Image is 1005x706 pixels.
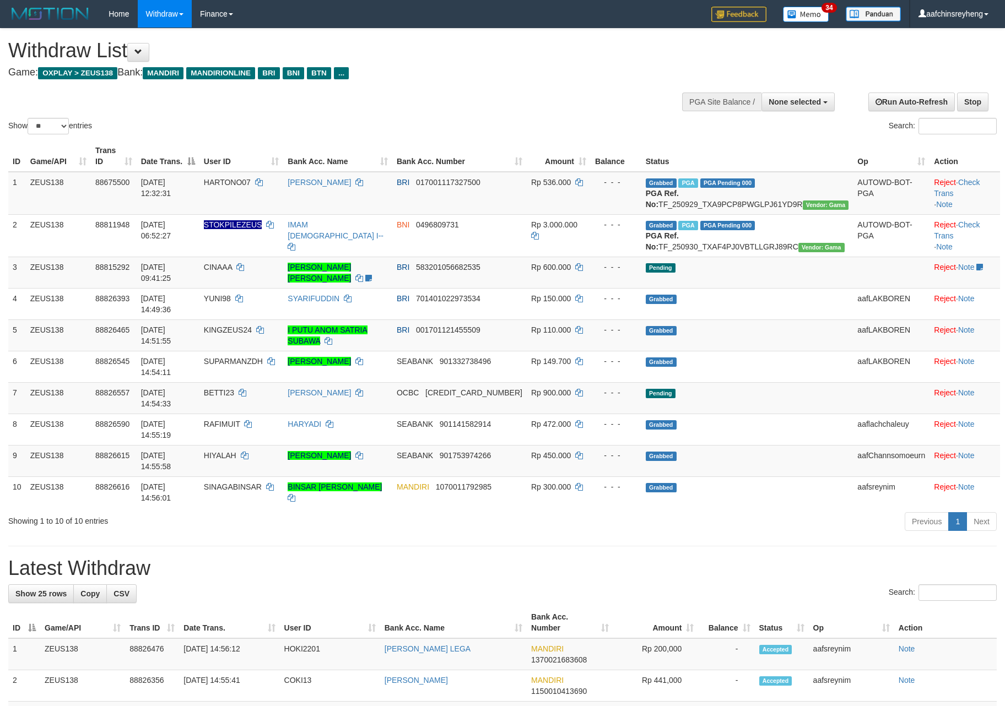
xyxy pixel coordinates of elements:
a: Stop [957,93,988,111]
span: Nama rekening ada tanda titik/strip, harap diedit [204,220,262,229]
a: Reject [934,325,956,334]
span: 88826616 [95,482,129,491]
a: Copy [73,584,107,603]
a: [PERSON_NAME] [PERSON_NAME] [288,263,351,283]
a: Note [958,420,975,428]
th: User ID: activate to sort column ascending [280,607,380,638]
span: Rp 110.000 [531,325,571,334]
td: aaflachchaleuy [853,414,930,445]
span: Rp 3.000.000 [531,220,577,229]
td: [DATE] 14:55:41 [179,670,279,702]
label: Show entries [8,118,92,134]
a: Note [899,644,915,653]
span: RAFIMUIT [204,420,240,428]
span: Copy 901141582914 to clipboard [440,420,491,428]
td: aafLAKBOREN [853,351,930,382]
h1: Withdraw List [8,40,659,62]
span: Copy 1070011792985 to clipboard [436,482,491,491]
td: 1 [8,638,40,670]
span: [DATE] 14:54:33 [141,388,171,408]
div: Showing 1 to 10 of 10 entries [8,511,410,526]
td: COKI13 [280,670,380,702]
td: aafsreynim [809,670,894,702]
a: Note [958,451,975,460]
td: · [930,288,1000,319]
a: I PUTU ANOM SATRIA SUBAWA [288,325,367,345]
span: [DATE] 14:51:55 [141,325,171,345]
span: BRI [397,263,409,271]
td: TF_250930_TXAF4PJ0VBTLLGRJ89RC [641,214,853,257]
span: Grabbed [646,483,677,492]
td: ZEUS138 [26,214,91,257]
td: · [930,382,1000,414]
td: 2 [8,214,26,257]
th: Balance [591,140,641,172]
a: IMAM [DEMOGRAPHIC_DATA] I-- [288,220,383,240]
td: ZEUS138 [40,670,125,702]
span: SINAGABINSAR [204,482,262,491]
span: BNI [397,220,409,229]
span: CINAAA [204,263,232,271]
button: None selected [761,93,835,111]
td: ZEUS138 [26,445,91,476]
div: - - - [595,177,637,188]
div: - - - [595,293,637,304]
span: [DATE] 14:49:36 [141,294,171,314]
span: Vendor URL: https://trx31.1velocity.biz [803,200,849,210]
a: Show 25 rows [8,584,74,603]
span: Rp 536.000 [531,178,571,187]
td: · [930,257,1000,288]
span: Copy 1370021683608 to clipboard [531,655,587,664]
td: 4 [8,288,26,319]
span: 88826557 [95,388,129,397]
span: Pending [646,263,676,273]
td: 6 [8,351,26,382]
a: [PERSON_NAME] LEGA [385,644,471,653]
span: YUNI98 [204,294,231,303]
span: PGA Pending [700,221,755,230]
span: 88826545 [95,357,129,366]
td: aafChannsomoeurn [853,445,930,476]
th: Game/API: activate to sort column ascending [26,140,91,172]
th: Bank Acc. Number: activate to sort column ascending [527,607,613,638]
span: 88811948 [95,220,129,229]
div: - - - [595,219,637,230]
td: [DATE] 14:56:12 [179,638,279,670]
td: Rp 441,000 [613,670,698,702]
a: Run Auto-Refresh [868,93,955,111]
span: Copy [80,589,100,598]
th: Op: activate to sort column ascending [853,140,930,172]
td: ZEUS138 [26,351,91,382]
th: Status [641,140,853,172]
span: Copy 017001117327500 to clipboard [416,178,480,187]
td: · [930,445,1000,476]
a: Reject [934,357,956,366]
td: AUTOWD-BOT-PGA [853,214,930,257]
span: HIYALAH [204,451,236,460]
a: [PERSON_NAME] [288,388,351,397]
span: [DATE] 06:52:27 [141,220,171,240]
span: CSV [114,589,129,598]
td: aafsreynim [853,476,930,508]
td: aafLAKBOREN [853,319,930,351]
span: SEABANK [397,420,433,428]
a: Reject [934,263,956,271]
span: 88826615 [95,451,129,460]
a: Note [958,357,975,366]
td: ZEUS138 [26,172,91,215]
a: [PERSON_NAME] [288,357,351,366]
td: 8 [8,414,26,445]
th: ID [8,140,26,172]
td: Rp 200,000 [613,638,698,670]
a: Reject [934,388,956,397]
span: Rp 300.000 [531,482,571,491]
a: Note [958,325,975,334]
th: Trans ID: activate to sort column ascending [125,607,179,638]
span: BRI [397,294,409,303]
span: Rp 600.000 [531,263,571,271]
div: - - - [595,387,637,398]
th: Action [894,607,997,638]
a: Note [899,676,915,685]
span: Copy 001701121455509 to clipboard [416,325,480,334]
span: Copy 901332738496 to clipboard [440,357,491,366]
